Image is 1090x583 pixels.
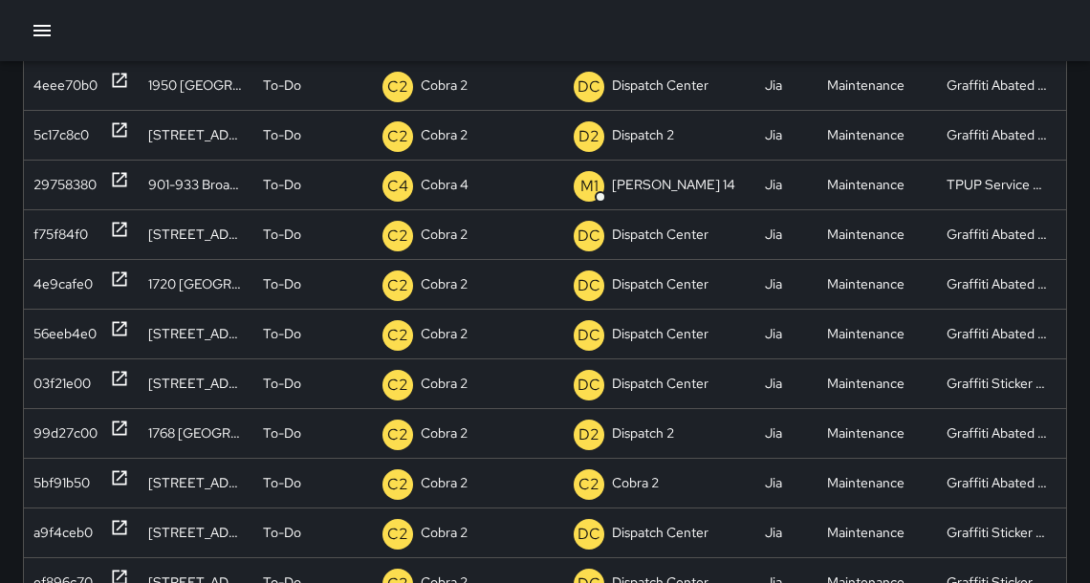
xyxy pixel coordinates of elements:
[817,209,937,259] div: Maintenance
[139,110,253,160] div: 2270 Broadway
[755,358,817,408] div: Jia
[387,125,408,148] p: C2
[755,408,817,458] div: Jia
[33,210,88,259] div: f75f84f0
[937,259,1057,309] div: Graffiti Abated Large
[937,110,1057,160] div: Graffiti Abated Large
[612,111,674,160] p: Dispatch 2
[817,309,937,358] div: Maintenance
[421,61,468,110] p: Cobra 2
[937,507,1057,557] div: Graffiti Sticker Abated Small
[421,359,468,408] p: Cobra 2
[755,458,817,507] div: Jia
[263,61,301,110] p: To-Do
[578,125,599,148] p: D2
[612,210,708,259] p: Dispatch Center
[612,260,708,309] p: Dispatch Center
[612,508,708,557] p: Dispatch Center
[387,76,408,98] p: C2
[139,458,253,507] div: 415 24th Street
[387,274,408,297] p: C2
[263,459,301,507] p: To-Do
[612,310,708,358] p: Dispatch Center
[817,160,937,209] div: Maintenance
[937,358,1057,408] div: Graffiti Sticker Abated Small
[937,309,1057,358] div: Graffiti Abated Large
[937,160,1057,209] div: TPUP Service Requested
[612,61,708,110] p: Dispatch Center
[421,508,468,557] p: Cobra 2
[817,358,937,408] div: Maintenance
[263,111,301,160] p: To-Do
[937,408,1057,458] div: Graffiti Abated Large
[33,260,93,309] div: 4e9cafe0
[263,260,301,309] p: To-Do
[421,310,468,358] p: Cobra 2
[139,209,253,259] div: 700 Broadway
[817,408,937,458] div: Maintenance
[263,210,301,259] p: To-Do
[263,310,301,358] p: To-Do
[817,259,937,309] div: Maintenance
[387,473,408,496] p: C2
[139,259,253,309] div: 1720 Broadway
[139,408,253,458] div: 1768 Broadway
[421,260,468,309] p: Cobra 2
[578,374,600,397] p: DC
[263,359,301,408] p: To-Do
[578,324,600,347] p: DC
[578,225,600,248] p: DC
[387,225,408,248] p: C2
[755,259,817,309] div: Jia
[580,175,599,198] p: M1
[33,459,90,507] div: 5bf91b50
[33,61,98,110] div: 4eee70b0
[755,507,817,557] div: Jia
[263,409,301,458] p: To-Do
[387,175,408,198] p: C4
[263,508,301,557] p: To-Do
[33,508,93,557] div: a9f4ceb0
[817,60,937,110] div: Maintenance
[387,423,408,446] p: C2
[578,274,600,297] p: DC
[755,110,817,160] div: Jia
[578,423,599,446] p: D2
[578,76,600,98] p: DC
[139,507,253,557] div: 415 24th Street
[33,409,98,458] div: 99d27c00
[139,160,253,209] div: 901-933 Broadway
[612,459,659,507] p: Cobra 2
[755,309,817,358] div: Jia
[578,473,599,496] p: C2
[612,161,735,209] p: [PERSON_NAME] 14
[817,110,937,160] div: Maintenance
[421,161,469,209] p: Cobra 4
[755,60,817,110] div: Jia
[139,60,253,110] div: 1950 Broadway
[755,209,817,259] div: Jia
[421,111,468,160] p: Cobra 2
[817,458,937,507] div: Maintenance
[578,523,600,546] p: DC
[33,359,91,408] div: 03f21e00
[33,111,89,160] div: 5c17c8c0
[937,209,1057,259] div: Graffiti Abated Large
[612,409,674,458] p: Dispatch 2
[263,161,301,209] p: To-Do
[421,409,468,458] p: Cobra 2
[755,160,817,209] div: Jia
[33,310,97,358] div: 56eeb4e0
[937,60,1057,110] div: Graffiti Abated Large
[937,458,1057,507] div: Graffiti Abated Large
[139,358,253,408] div: 1970 Franklin Street
[421,459,468,507] p: Cobra 2
[387,523,408,546] p: C2
[387,324,408,347] p: C2
[139,309,253,358] div: 278 17th Street
[387,374,408,397] p: C2
[33,161,97,209] div: 29758380
[612,359,708,408] p: Dispatch Center
[421,210,468,259] p: Cobra 2
[817,507,937,557] div: Maintenance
